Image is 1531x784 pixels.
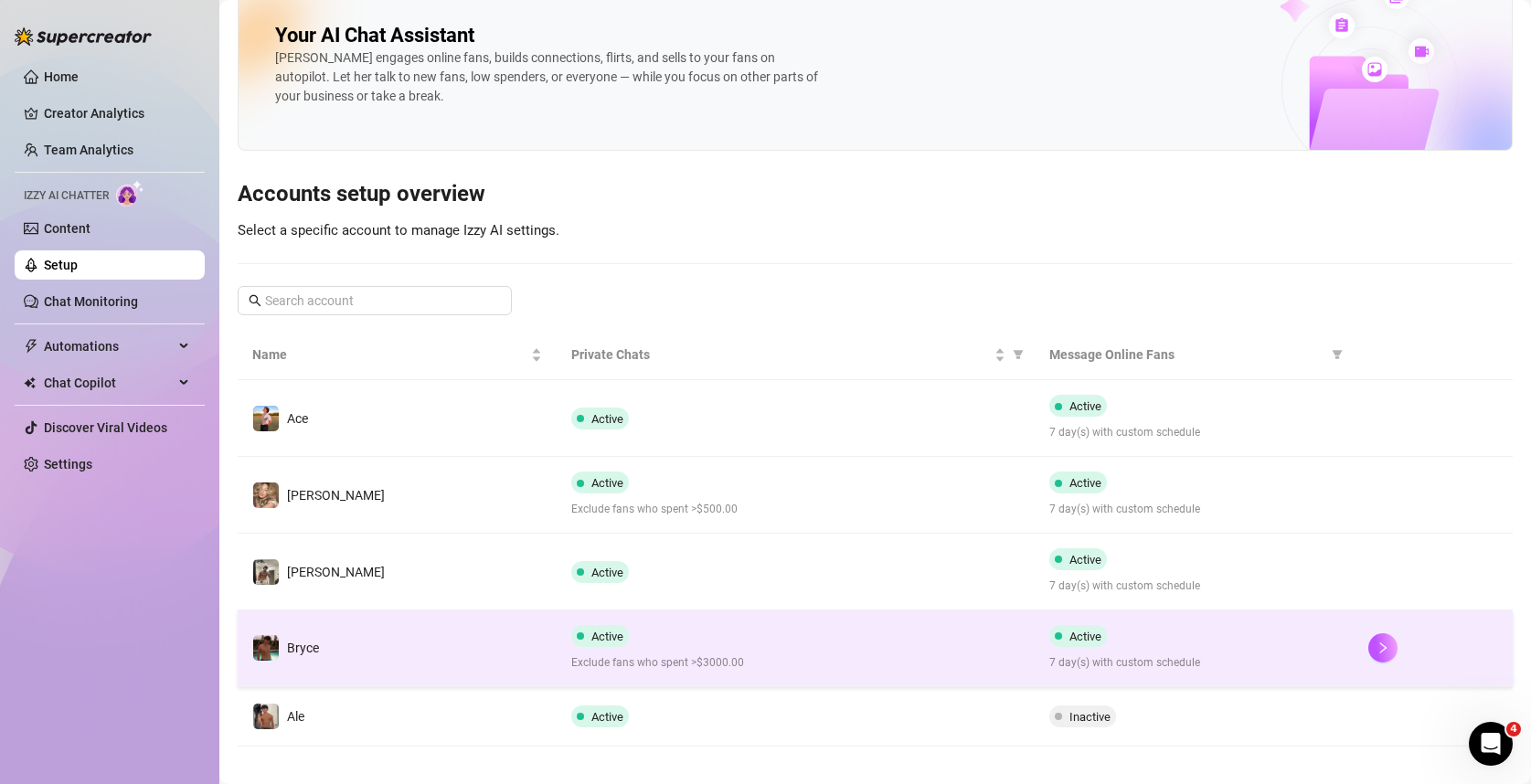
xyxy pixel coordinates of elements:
button: right [1368,481,1398,510]
span: Exclude fans who spent >$500.00 [571,501,1020,518]
button: right [1368,702,1398,731]
iframe: Intercom live chat [1469,722,1513,766]
span: Active [1069,553,1101,567]
span: right [1377,641,1389,654]
span: thunderbolt [24,339,38,354]
img: Dawn [253,482,279,508]
span: 7 day(s) with custom schedule [1049,424,1339,441]
span: filter [1328,341,1346,368]
th: Private Chats [557,330,1035,380]
span: 4 [1506,722,1521,736]
span: Izzy AI Chatter [24,187,109,205]
span: filter [1009,341,1027,368]
span: Ale [287,709,304,724]
img: Connor [253,559,279,585]
span: Active [591,412,623,426]
a: Content [44,221,90,236]
span: Active [591,710,623,724]
span: Exclude fans who spent >$3000.00 [571,654,1020,672]
img: AI Chatter [116,180,144,207]
a: Creator Analytics [44,99,190,128]
input: Search account [265,291,486,311]
span: 7 day(s) with custom schedule [1049,577,1339,595]
span: Active [1069,476,1101,490]
span: right [1377,566,1389,578]
img: Chat Copilot [24,376,36,389]
a: Home [44,69,79,84]
span: Name [252,344,527,365]
span: Chat Copilot [44,368,174,397]
h2: Your AI Chat Assistant [275,23,474,48]
span: search [249,294,261,307]
a: Discover Viral Videos [44,420,167,435]
img: Bryce [253,635,279,661]
span: Active [591,566,623,579]
a: Team Analytics [44,143,133,157]
button: right [1368,404,1398,433]
span: right [1377,412,1389,425]
a: Settings [44,457,92,471]
span: Active [591,476,623,490]
span: Private Chats [571,344,991,365]
span: [PERSON_NAME] [287,488,385,503]
img: Ale [253,704,279,729]
a: Chat Monitoring [44,294,138,309]
button: right [1368,633,1398,662]
th: Name [238,330,557,380]
img: logo-BBDzfeDw.svg [15,27,152,46]
img: Ace [253,406,279,431]
div: [PERSON_NAME] engages online fans, builds connections, flirts, and sells to your fans on autopilo... [275,48,824,106]
span: 7 day(s) with custom schedule [1049,654,1339,672]
span: Active [591,630,623,643]
span: Automations [44,332,174,361]
button: right [1368,557,1398,587]
span: right [1377,489,1389,502]
span: filter [1332,349,1343,360]
h3: Accounts setup overview [238,180,1513,209]
span: Inactive [1069,710,1111,724]
span: Ace [287,411,308,426]
span: Message Online Fans [1049,344,1324,365]
a: Setup [44,258,78,272]
span: Active [1069,399,1101,413]
span: filter [1013,349,1024,360]
span: [PERSON_NAME] [287,565,385,579]
span: right [1377,710,1389,723]
span: Bryce [287,641,319,655]
span: 7 day(s) with custom schedule [1049,501,1339,518]
span: Active [1069,630,1101,643]
span: Select a specific account to manage Izzy AI settings. [238,222,559,238]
